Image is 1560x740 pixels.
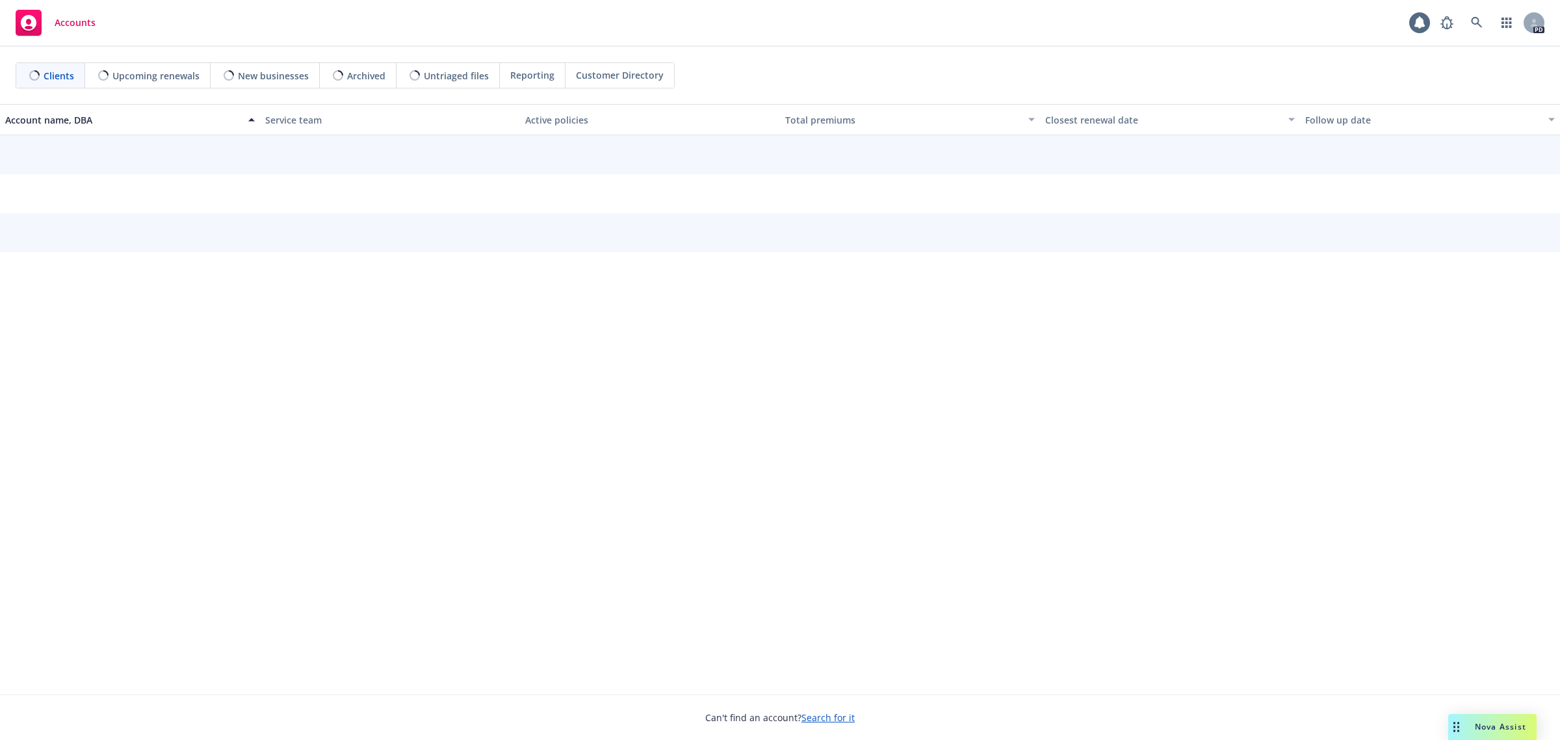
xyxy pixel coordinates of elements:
button: Closest renewal date [1040,104,1300,135]
a: Report a Bug [1434,10,1460,36]
span: Untriaged files [424,69,489,83]
a: Accounts [10,5,101,41]
span: Nova Assist [1475,721,1526,732]
div: Active policies [525,113,775,127]
button: Active policies [520,104,780,135]
a: Search for it [801,711,855,724]
span: Can't find an account? [705,711,855,724]
a: Switch app [1494,10,1520,36]
div: Drag to move [1448,714,1464,740]
button: Nova Assist [1448,714,1537,740]
button: Service team [260,104,520,135]
button: Total premiums [780,104,1040,135]
span: Archived [347,69,385,83]
div: Account name, DBA [5,113,240,127]
span: Upcoming renewals [112,69,200,83]
div: Follow up date [1305,113,1540,127]
a: Search [1464,10,1490,36]
div: Total premiums [785,113,1020,127]
div: Closest renewal date [1045,113,1280,127]
div: Service team [265,113,515,127]
span: New businesses [238,69,309,83]
span: Clients [44,69,74,83]
button: Follow up date [1300,104,1560,135]
span: Customer Directory [576,68,664,82]
span: Reporting [510,68,554,82]
span: Accounts [55,18,96,28]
